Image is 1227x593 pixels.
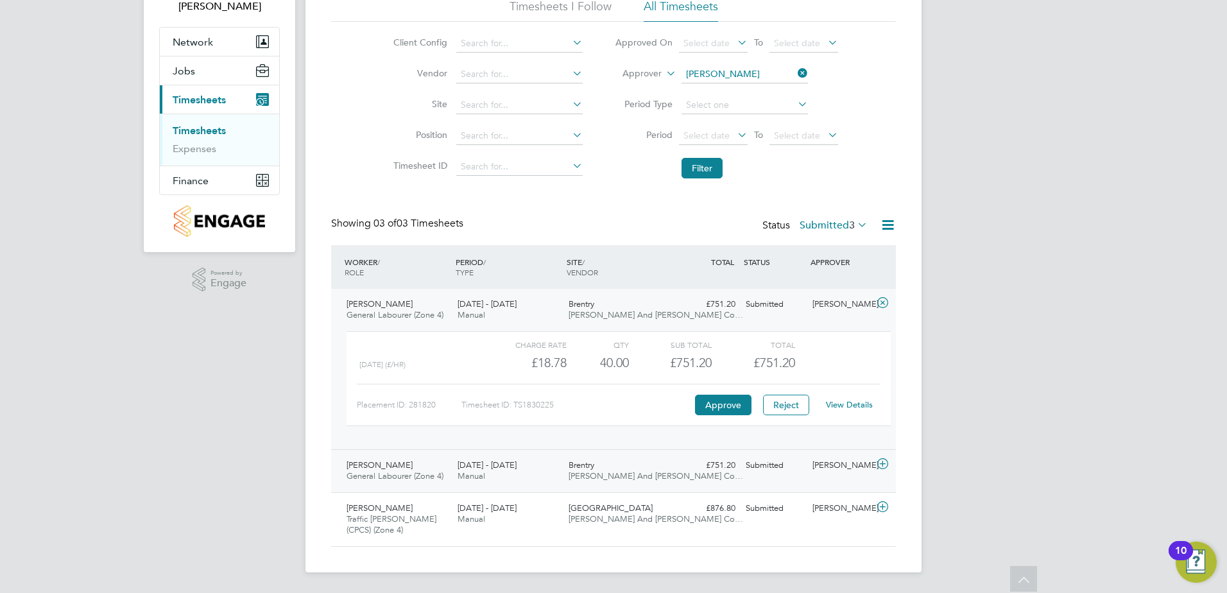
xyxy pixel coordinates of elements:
a: Powered byEngage [193,268,247,292]
span: Engage [210,278,246,289]
span: Select date [774,37,820,49]
button: Jobs [160,56,279,85]
span: Powered by [210,268,246,279]
button: Approve [695,395,751,415]
span: [PERSON_NAME] [347,503,413,513]
input: Search for... [456,35,583,53]
label: Timesheet ID [390,160,447,171]
label: Site [390,98,447,110]
span: [DATE] - [DATE] [458,503,517,513]
a: View Details [826,399,873,410]
div: £876.80 [674,498,741,519]
label: Approver [604,67,662,80]
span: Traffic [PERSON_NAME] (CPCS) (Zone 4) [347,513,436,535]
span: TOTAL [711,257,734,267]
input: Search for... [456,158,583,176]
div: Charge rate [484,337,567,352]
button: Open Resource Center, 10 new notifications [1176,542,1217,583]
span: Manual [458,309,485,320]
div: £751.20 [629,352,712,374]
span: Manual [458,470,485,481]
span: ROLE [345,267,364,277]
div: Sub Total [629,337,712,352]
input: Search for... [456,127,583,145]
div: Submitted [741,498,807,519]
input: Search for... [456,96,583,114]
div: Showing [331,217,466,230]
span: Jobs [173,65,195,77]
div: WORKER [341,250,452,284]
button: Finance [160,166,279,194]
label: Client Config [390,37,447,48]
label: Position [390,129,447,141]
span: Brentry [569,460,594,470]
a: Go to home page [159,205,280,237]
span: Timesheets [173,94,226,106]
span: [PERSON_NAME] And [PERSON_NAME] Co… [569,513,743,524]
span: Finance [173,175,209,187]
div: £751.20 [674,455,741,476]
div: PERIOD [452,250,563,284]
div: [PERSON_NAME] [807,498,874,519]
div: Submitted [741,294,807,315]
div: £751.20 [674,294,741,315]
span: Select date [774,130,820,141]
span: General Labourer (Zone 4) [347,470,443,481]
div: APPROVER [807,250,874,273]
div: Status [762,217,870,235]
span: / [483,257,486,267]
span: [PERSON_NAME] And [PERSON_NAME] Co… [569,470,743,481]
img: countryside-properties-logo-retina.png [174,205,264,237]
span: Select date [683,130,730,141]
label: Approved On [615,37,673,48]
span: To [750,34,767,51]
label: Period Type [615,98,673,110]
input: Search for... [456,65,583,83]
a: Expenses [173,142,216,155]
span: [DATE] (£/HR) [359,360,406,369]
div: [PERSON_NAME] [807,294,874,315]
div: Total [712,337,794,352]
span: £751.20 [753,355,795,370]
div: SITE [563,250,674,284]
button: Filter [682,158,723,178]
button: Network [160,28,279,56]
button: Reject [763,395,809,415]
span: 03 Timesheets [373,217,463,230]
div: STATUS [741,250,807,273]
span: 03 of [373,217,397,230]
div: [PERSON_NAME] [807,455,874,476]
label: Vendor [390,67,447,79]
div: Timesheet ID: TS1830225 [461,395,692,415]
input: Search for... [682,65,808,83]
span: [PERSON_NAME] And [PERSON_NAME] Co… [569,309,743,320]
span: / [582,257,585,267]
span: / [377,257,380,267]
span: To [750,126,767,143]
div: QTY [567,337,629,352]
div: Submitted [741,455,807,476]
a: Timesheets [173,125,226,137]
span: [PERSON_NAME] [347,460,413,470]
div: Placement ID: 281820 [357,395,461,415]
label: Submitted [800,219,868,232]
span: General Labourer (Zone 4) [347,309,443,320]
span: VENDOR [567,267,598,277]
div: Timesheets [160,114,279,166]
span: 3 [849,219,855,232]
span: TYPE [456,267,474,277]
label: Period [615,129,673,141]
div: £18.78 [484,352,567,374]
div: 10 [1175,551,1187,567]
span: Network [173,36,213,48]
span: Brentry [569,298,594,309]
span: Manual [458,513,485,524]
button: Timesheets [160,85,279,114]
span: [DATE] - [DATE] [458,298,517,309]
span: [DATE] - [DATE] [458,460,517,470]
span: [PERSON_NAME] [347,298,413,309]
span: Select date [683,37,730,49]
div: 40.00 [567,352,629,374]
span: [GEOGRAPHIC_DATA] [569,503,653,513]
input: Select one [682,96,808,114]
